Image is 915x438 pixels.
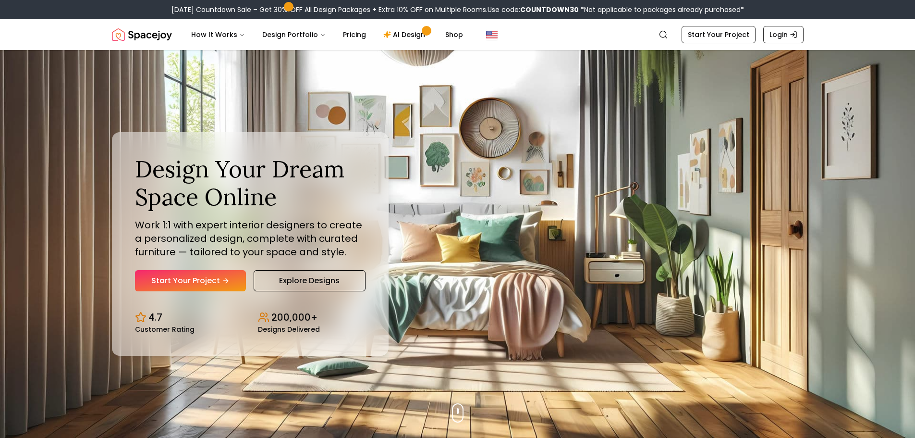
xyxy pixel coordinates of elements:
[682,26,756,43] a: Start Your Project
[763,26,804,43] a: Login
[488,5,579,14] span: Use code:
[335,25,374,44] a: Pricing
[112,19,804,50] nav: Global
[135,155,366,211] h1: Design Your Dream Space Online
[112,25,172,44] img: Spacejoy Logo
[258,326,320,333] small: Designs Delivered
[271,311,317,324] p: 200,000+
[486,29,498,40] img: United States
[438,25,471,44] a: Shop
[520,5,579,14] b: COUNTDOWN30
[255,25,333,44] button: Design Portfolio
[171,5,744,14] div: [DATE] Countdown Sale – Get 30% OFF All Design Packages + Extra 10% OFF on Multiple Rooms.
[254,270,366,291] a: Explore Designs
[135,326,195,333] small: Customer Rating
[376,25,436,44] a: AI Design
[135,303,366,333] div: Design stats
[183,25,471,44] nav: Main
[112,25,172,44] a: Spacejoy
[183,25,253,44] button: How It Works
[135,270,246,291] a: Start Your Project
[148,311,162,324] p: 4.7
[135,218,366,259] p: Work 1:1 with expert interior designers to create a personalized design, complete with curated fu...
[579,5,744,14] span: *Not applicable to packages already purchased*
